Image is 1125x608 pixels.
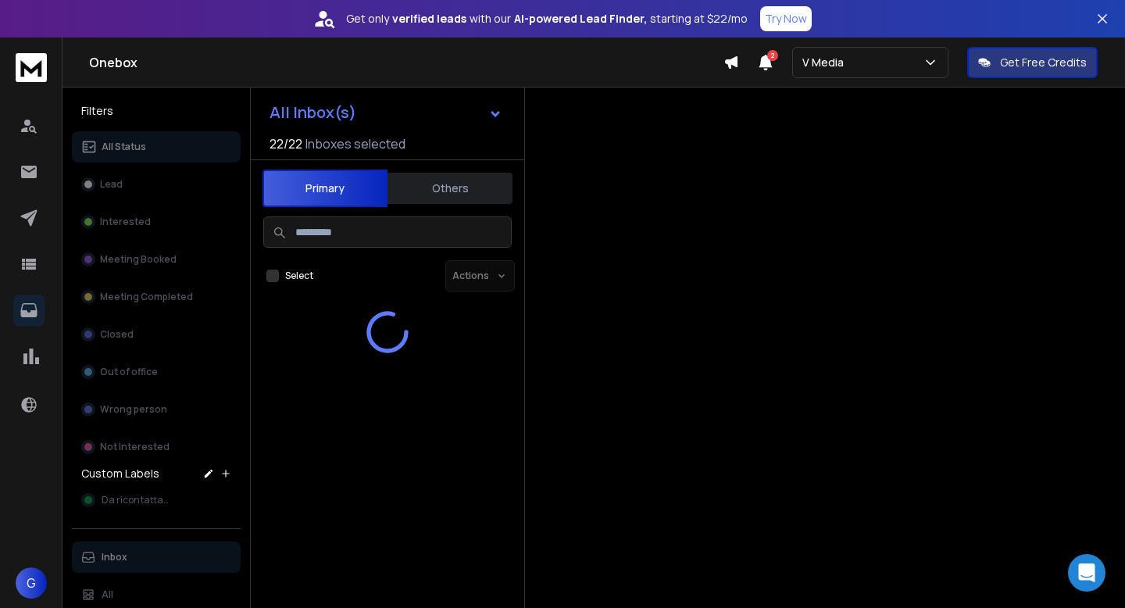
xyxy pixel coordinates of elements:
p: Get only with our starting at $22/mo [346,11,748,27]
button: Try Now [760,6,812,31]
p: Get Free Credits [1000,55,1087,70]
strong: verified leads [392,11,466,27]
img: logo [16,53,47,82]
h3: Filters [72,100,241,122]
button: G [16,567,47,599]
p: V Media [802,55,850,70]
h1: All Inbox(s) [270,105,356,120]
button: All Inbox(s) [257,97,515,128]
h3: Inboxes selected [305,134,405,153]
div: Open Intercom Messenger [1068,554,1105,592]
h3: Custom Labels [81,466,159,481]
p: Try Now [765,11,807,27]
button: Get Free Credits [967,47,1098,78]
span: 22 / 22 [270,134,302,153]
span: 2 [767,50,778,61]
button: Others [387,171,512,206]
h1: Onebox [89,53,723,72]
strong: AI-powered Lead Finder, [514,11,647,27]
button: Primary [262,170,387,207]
label: Select [285,270,313,282]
